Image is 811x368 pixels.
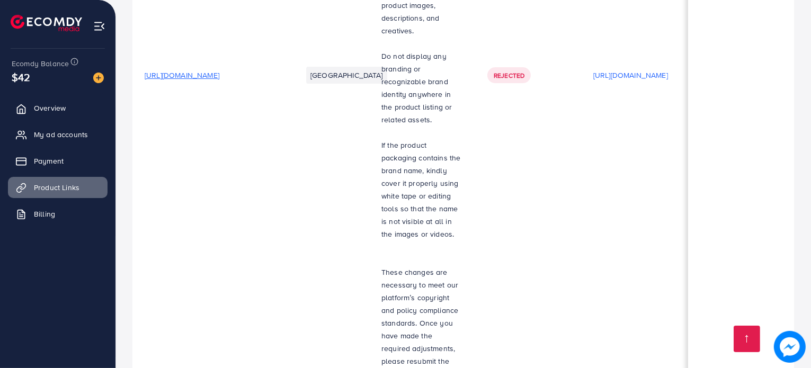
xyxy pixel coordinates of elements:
span: Ecomdy Balance [12,58,69,69]
a: Billing [8,203,108,225]
span: Product Links [34,182,79,193]
span: Overview [34,103,66,113]
img: image [774,331,806,363]
span: $42 [12,69,30,85]
span: [URL][DOMAIN_NAME] [145,70,219,80]
li: [GEOGRAPHIC_DATA] [306,67,387,84]
a: Payment [8,150,108,172]
span: My ad accounts [34,129,88,140]
img: logo [11,15,82,31]
img: menu [93,20,105,32]
a: Overview [8,97,108,119]
p: If the product packaging contains the brand name, kindly cover it properly using white tape or ed... [381,139,462,240]
p: [URL][DOMAIN_NAME] [593,69,668,82]
p: Do not display any branding or recognizable brand identity anywhere in the product listing or rel... [381,50,462,126]
span: Payment [34,156,64,166]
span: Billing [34,209,55,219]
span: Rejected [494,71,524,80]
img: image [93,73,104,83]
a: Product Links [8,177,108,198]
a: My ad accounts [8,124,108,145]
